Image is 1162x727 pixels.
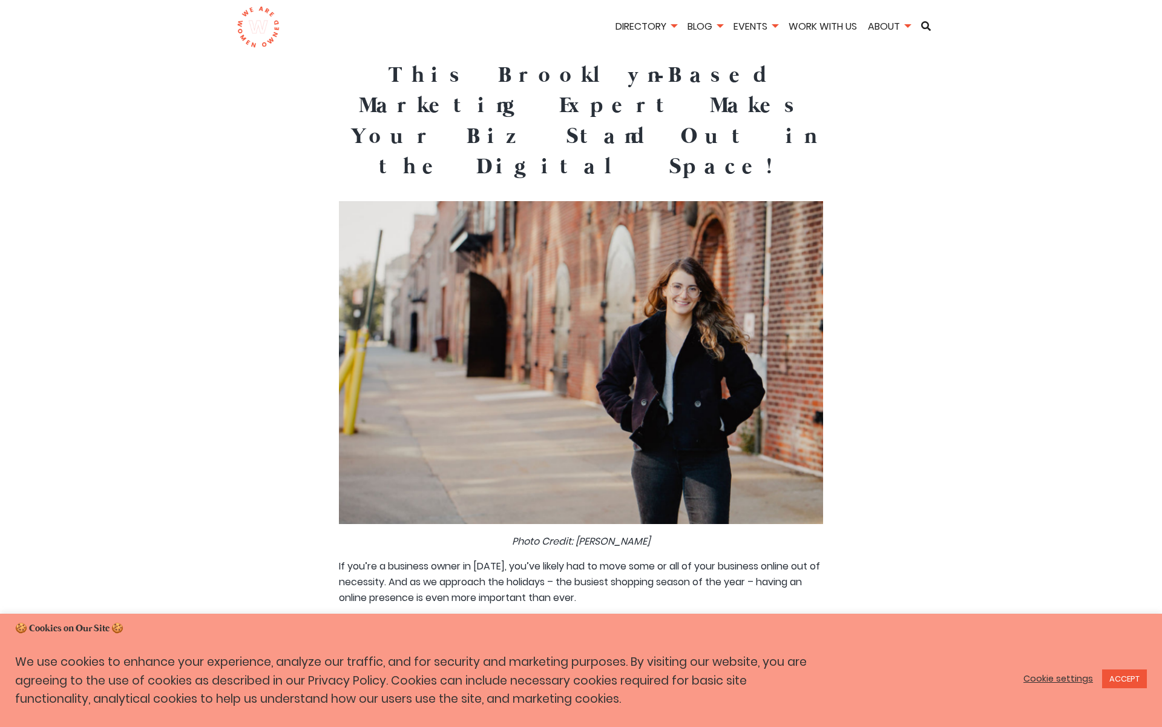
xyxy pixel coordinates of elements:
[729,19,782,36] li: Events
[611,19,681,36] li: Directory
[237,6,280,48] img: logo
[864,19,914,33] a: About
[729,19,782,33] a: Events
[15,653,807,709] p: We use cookies to enhance your experience, analyze our traffic, and for security and marketing pu...
[683,19,727,36] li: Blog
[1023,673,1093,684] a: Cookie settings
[339,559,823,605] p: If you’re a business owner in [DATE], you’ve likely had to move some or all of your business onli...
[512,534,650,548] em: Photo Credit: [PERSON_NAME]
[784,19,861,33] a: Work With Us
[611,19,681,33] a: Directory
[339,201,823,524] img: Nina Shapiro Headshot
[1102,669,1147,688] a: ACCEPT
[683,19,727,33] a: Blog
[15,622,1147,636] h5: 🍪 Cookies on Our Site 🍪
[917,21,935,31] a: Search
[864,19,914,36] li: About
[339,61,823,183] h1: This Brooklyn-Based Marketing Expert Makes Your Biz Stand Out in the Digital Space!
